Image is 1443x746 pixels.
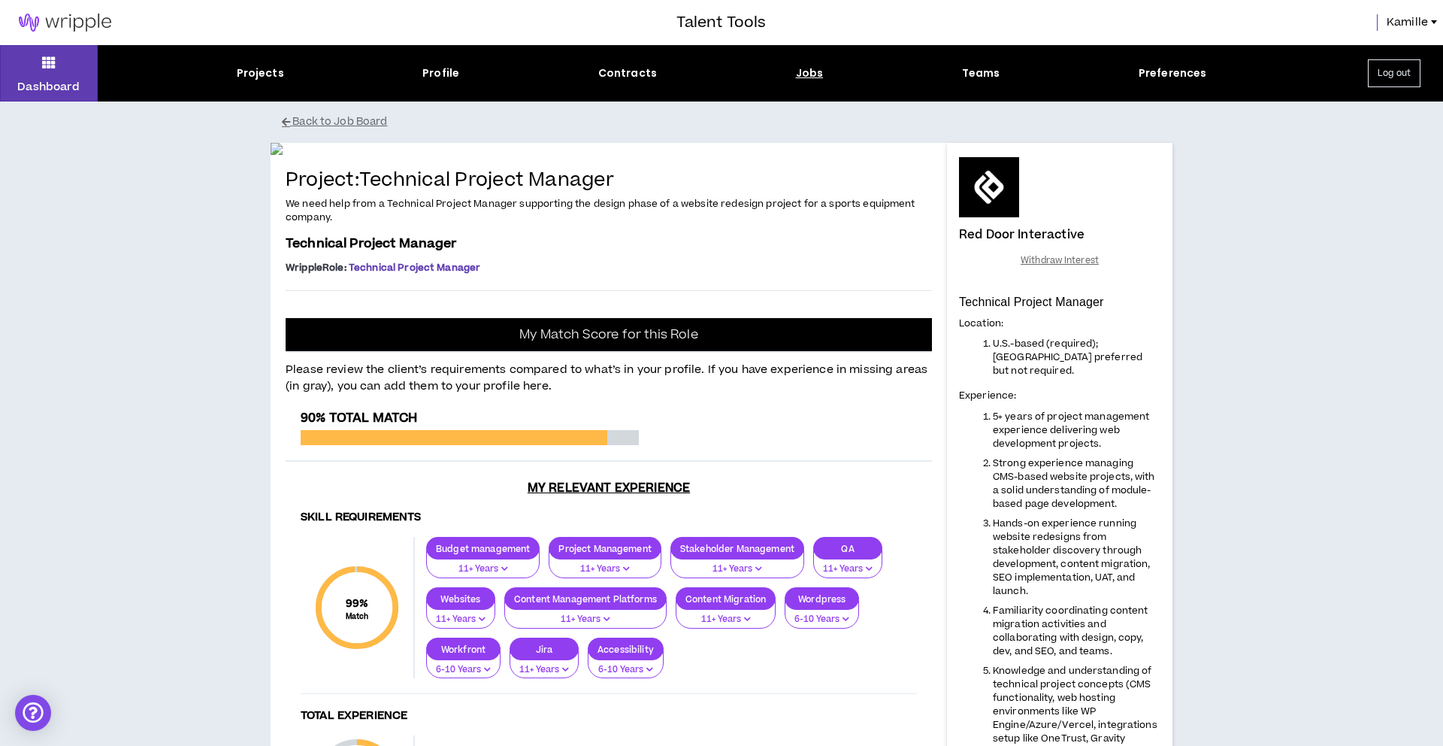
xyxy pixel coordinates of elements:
[993,517,1150,598] span: Hands-on experience running website redesigns from stakeholder discovery through development, con...
[426,650,501,679] button: 6-10 Years
[286,481,932,496] h3: My Relevant Experience
[588,644,663,655] p: Accessibility
[349,261,481,274] span: Technical Project Manager
[426,600,495,629] button: 11+ Years
[286,197,915,224] span: We need help from a Technical Project Manager supporting the design phase of a website redesign p...
[670,550,804,578] button: 11+ Years
[286,170,932,192] h4: Project: Technical Project Manager
[598,65,657,81] div: Contracts
[1021,253,1099,268] span: Withdraw Interest
[959,295,1160,310] p: Technical Project Manager
[519,663,569,677] p: 11+ Years
[519,327,697,342] p: My Match Score for this Role
[346,596,369,611] span: 99 %
[427,593,495,605] p: Websites
[510,644,578,655] p: Jira
[510,650,579,679] button: 11+ Years
[597,663,654,677] p: 6-10 Years
[993,604,1148,658] span: Familiarity coordinating content migration activities and collaborating with design, copy, dev, a...
[346,611,369,622] small: Match
[286,235,457,253] span: Technical Project Manager
[993,410,1149,450] span: 5+ years of project management experience delivering web development projects.
[17,79,80,95] p: Dashboard
[1387,14,1428,31] span: Kamille
[514,613,657,626] p: 11+ Years
[1368,59,1420,87] button: Log out
[558,563,652,576] p: 11+ Years
[286,261,346,274] span: Wripple Role :
[504,600,667,629] button: 11+ Years
[676,593,775,605] p: Content Migration
[436,663,491,677] p: 6-10 Years
[671,543,803,554] p: Stakeholder Management
[588,650,664,679] button: 6-10 Years
[286,353,932,396] p: Please review the client’s requirements compared to what’s in your profile. If you have experienc...
[427,543,539,554] p: Budget management
[685,613,766,626] p: 11+ Years
[680,563,794,576] p: 11+ Years
[993,337,1142,378] span: U.S.-based (required); [GEOGRAPHIC_DATA] preferred but not required.
[505,593,666,605] p: Content Management Platforms
[794,613,849,626] p: 6-10 Years
[676,11,766,34] h3: Talent Tools
[813,550,882,578] button: 11+ Years
[962,65,1000,81] div: Teams
[427,644,500,655] p: Workfront
[15,695,51,731] div: Open Intercom Messenger
[436,563,530,576] p: 11+ Years
[1139,65,1207,81] div: Preferences
[436,613,486,626] p: 11+ Years
[549,543,661,554] p: Project Management
[271,143,947,155] img: nDPbjuwkboGnqh5l0214u0f0l6zPl1yr4HZzo1vT.jpg
[237,65,284,81] div: Projects
[823,563,873,576] p: 11+ Years
[301,409,417,427] span: 90% Total Match
[549,550,661,578] button: 11+ Years
[959,228,1085,241] h4: Red Door Interactive
[959,317,1003,330] span: Location:
[301,709,917,723] h4: Total Experience
[814,543,882,554] p: QA
[676,600,776,629] button: 11+ Years
[301,511,917,525] h4: Skill Requirements
[785,593,858,605] p: Wordpress
[959,247,1160,274] button: Withdraw Interest
[426,550,540,578] button: 11+ Years
[959,389,1016,402] span: Experience:
[785,600,859,629] button: 6-10 Years
[993,456,1155,511] span: Strong experience managing CMS-based website projects, with a solid understanding of module-based...
[422,65,459,81] div: Profile
[282,109,1184,135] button: Back to Job Board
